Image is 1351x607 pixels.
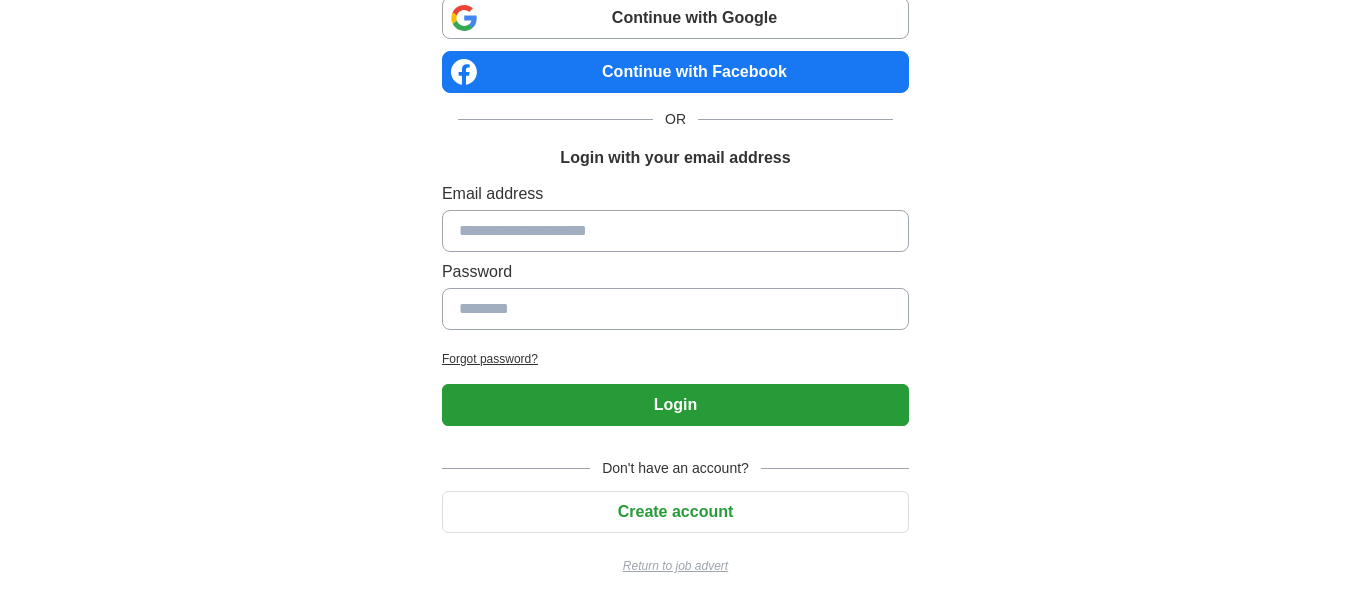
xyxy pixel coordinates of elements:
button: Login [442,384,909,426]
span: Don't have an account? [590,458,761,479]
a: Continue with Facebook [442,51,909,93]
h1: Login with your email address [560,146,790,170]
a: Return to job advert [442,557,909,575]
span: OR [653,109,698,130]
button: Create account [442,491,909,533]
a: Create account [442,503,909,520]
a: Forgot password? [442,350,909,368]
label: Password [442,260,909,284]
label: Email address [442,182,909,206]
